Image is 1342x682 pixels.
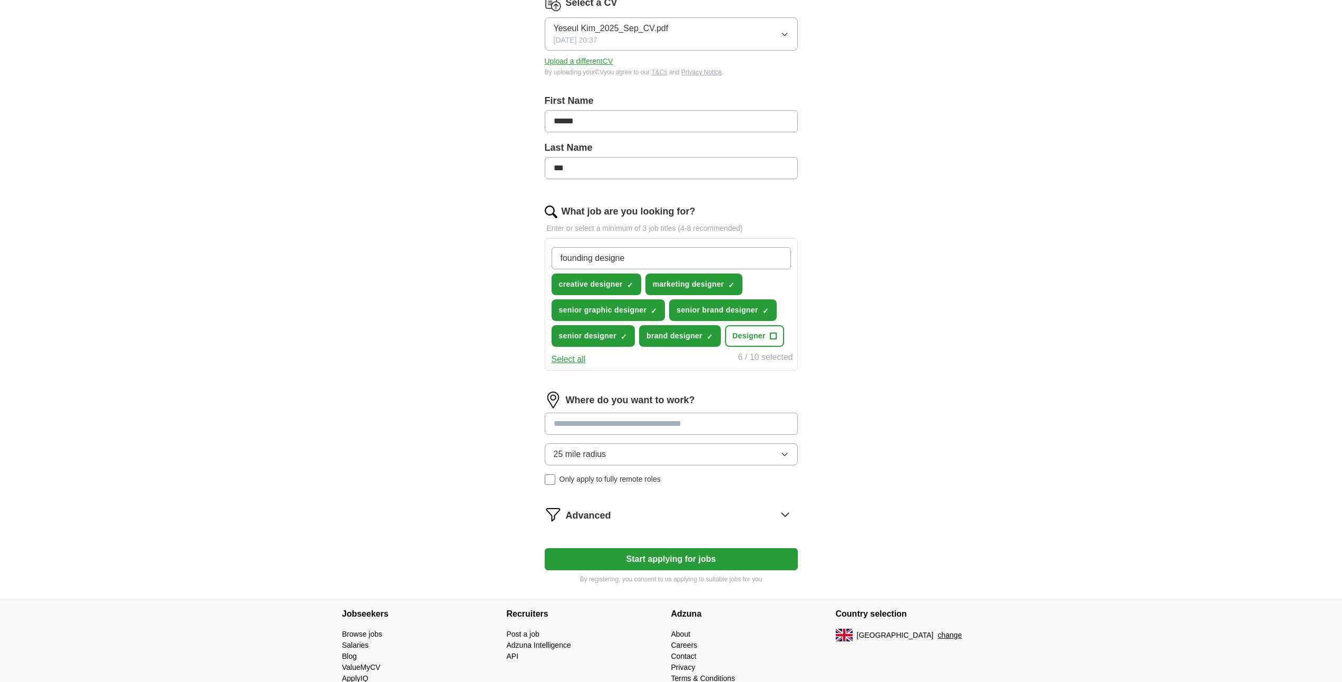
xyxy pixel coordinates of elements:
[732,330,766,342] span: Designer
[545,548,798,570] button: Start applying for jobs
[677,305,758,316] span: senior brand designer
[545,206,557,218] img: search.png
[646,330,702,342] span: brand designer
[707,333,713,341] span: ✓
[545,506,562,523] img: filter
[651,69,667,76] a: T&Cs
[681,69,722,76] a: Privacy Notice
[545,17,798,51] button: Yeseul Kim_2025_Sep_CV.pdf[DATE] 20:37
[552,353,586,366] button: Select all
[507,641,571,649] a: Adzuna Intelligence
[545,141,798,155] label: Last Name
[566,509,611,523] span: Advanced
[762,307,769,315] span: ✓
[562,204,696,219] label: What job are you looking for?
[559,330,617,342] span: senior designer
[342,641,369,649] a: Salaries
[738,351,793,366] div: 6 / 10 selected
[552,247,791,269] input: Type a job title and press enter
[545,223,798,234] p: Enter or select a minimum of 3 job titles (4-8 recommended)
[653,279,724,290] span: marketing designer
[545,574,798,584] p: By registering, you consent to us applying to suitable jobs for you
[621,333,627,341] span: ✓
[342,630,382,638] a: Browse jobs
[554,35,597,46] span: [DATE] 20:37
[545,443,798,465] button: 25 mile radius
[552,274,641,295] button: creative designer✓
[671,630,691,638] a: About
[545,67,798,77] div: By uploading your CV you agree to our and .
[627,281,633,289] span: ✓
[836,599,1000,629] h4: Country selection
[342,652,357,660] a: Blog
[507,652,519,660] a: API
[645,274,742,295] button: marketing designer✓
[545,56,613,67] button: Upload a differentCV
[639,325,721,347] button: brand designer✓
[507,630,539,638] a: Post a job
[545,474,555,485] input: Only apply to fully remote roles
[545,392,562,408] img: location.png
[651,307,657,315] span: ✓
[671,641,698,649] a: Careers
[669,299,776,321] button: senior brand designer✓
[545,94,798,108] label: First Name
[559,305,647,316] span: senior graphic designer
[566,393,695,407] label: Where do you want to work?
[342,663,381,671] a: ValueMyCV
[559,474,661,485] span: Only apply to fully remote roles
[554,22,669,35] span: Yeseul Kim_2025_Sep_CV.pdf
[552,299,665,321] button: senior graphic designer✓
[857,630,934,641] span: [GEOGRAPHIC_DATA]
[671,652,697,660] a: Contact
[552,325,635,347] button: senior designer✓
[836,629,853,641] img: UK flag
[728,281,735,289] span: ✓
[559,279,623,290] span: creative designer
[554,448,606,461] span: 25 mile radius
[938,630,962,641] button: change
[725,325,784,347] button: Designer
[671,663,696,671] a: Privacy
